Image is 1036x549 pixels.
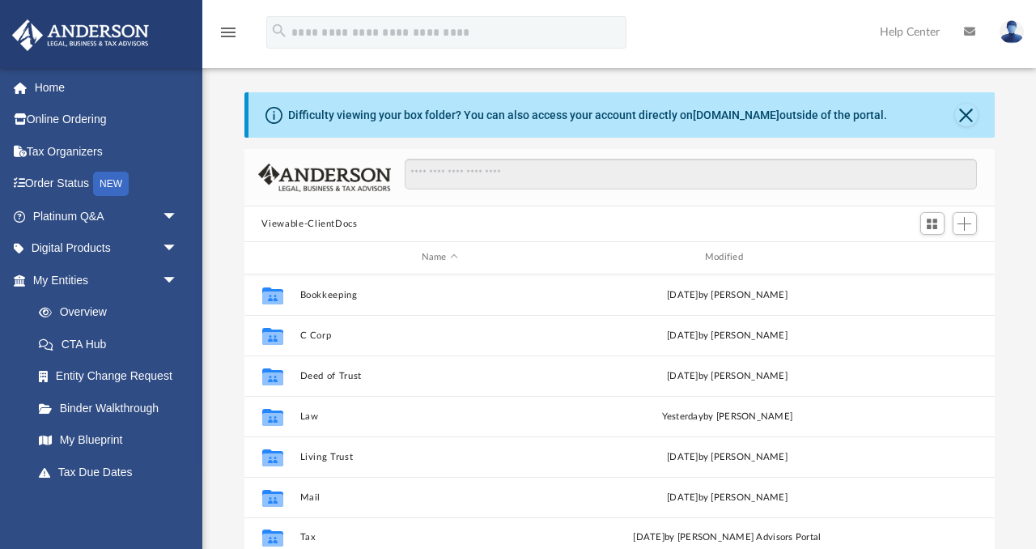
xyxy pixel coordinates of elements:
[299,492,580,503] button: Mail
[23,424,194,457] a: My Blueprint
[23,360,202,393] a: Entity Change Request
[693,109,779,121] a: [DOMAIN_NAME]
[219,31,238,42] a: menu
[11,232,202,265] a: Digital Productsarrow_drop_down
[23,392,202,424] a: Binder Walkthrough
[162,264,194,297] span: arrow_drop_down
[219,23,238,42] i: menu
[299,452,580,462] button: Living Trust
[11,168,202,201] a: Order StatusNEW
[251,250,291,265] div: id
[953,212,977,235] button: Add
[23,456,202,488] a: Tax Due Dates
[587,368,867,383] div: [DATE] by [PERSON_NAME]
[955,104,978,126] button: Close
[299,532,580,543] button: Tax
[299,371,580,381] button: Deed of Trust
[920,212,945,235] button: Switch to Grid View
[874,250,987,265] div: id
[405,159,976,189] input: Search files and folders
[23,328,202,360] a: CTA Hub
[299,290,580,300] button: Bookkeeping
[11,264,202,296] a: My Entitiesarrow_drop_down
[1000,20,1024,44] img: User Pic
[299,250,580,265] div: Name
[270,22,288,40] i: search
[261,217,357,232] button: Viewable-ClientDocs
[23,296,202,329] a: Overview
[299,411,580,422] button: Law
[7,19,154,51] img: Anderson Advisors Platinum Portal
[661,411,703,420] span: yesterday
[587,287,867,302] div: [DATE] by [PERSON_NAME]
[587,409,867,423] div: by [PERSON_NAME]
[288,107,887,124] div: Difficulty viewing your box folder? You can also access your account directly on outside of the p...
[11,104,202,136] a: Online Ordering
[93,172,129,196] div: NEW
[162,232,194,266] span: arrow_drop_down
[587,449,867,464] div: [DATE] by [PERSON_NAME]
[162,488,194,521] span: arrow_drop_down
[587,328,867,343] div: [DATE] by [PERSON_NAME]
[587,490,867,504] div: [DATE] by [PERSON_NAME]
[162,200,194,233] span: arrow_drop_down
[11,135,202,168] a: Tax Organizers
[299,330,580,341] button: C Corp
[586,250,867,265] div: Modified
[11,488,194,521] a: My Anderson Teamarrow_drop_down
[11,200,202,232] a: Platinum Q&Aarrow_drop_down
[11,71,202,104] a: Home
[587,530,867,545] div: [DATE] by [PERSON_NAME] Advisors Portal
